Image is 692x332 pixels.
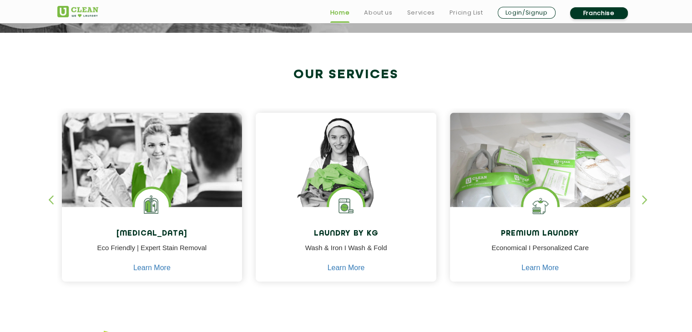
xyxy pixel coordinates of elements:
[570,7,628,19] a: Franchise
[133,264,171,272] a: Learn More
[498,7,556,19] a: Login/Signup
[57,6,98,17] img: UClean Laundry and Dry Cleaning
[263,230,429,238] h4: Laundry by Kg
[521,264,559,272] a: Learn More
[69,230,236,238] h4: [MEDICAL_DATA]
[57,67,635,82] h2: Our Services
[407,7,434,18] a: Services
[263,243,429,263] p: Wash & Iron I Wash & Fold
[457,230,624,238] h4: Premium Laundry
[329,189,363,223] img: laundry washing machine
[256,113,436,233] img: a girl with laundry basket
[135,189,169,223] img: Laundry Services near me
[62,113,242,258] img: Drycleaners near me
[328,264,365,272] a: Learn More
[450,113,631,233] img: laundry done shoes and clothes
[450,7,483,18] a: Pricing List
[457,243,624,263] p: Economical I Personalized Care
[523,189,557,223] img: Shoes Cleaning
[69,243,236,263] p: Eco Friendly | Expert Stain Removal
[364,7,392,18] a: About us
[330,7,350,18] a: Home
